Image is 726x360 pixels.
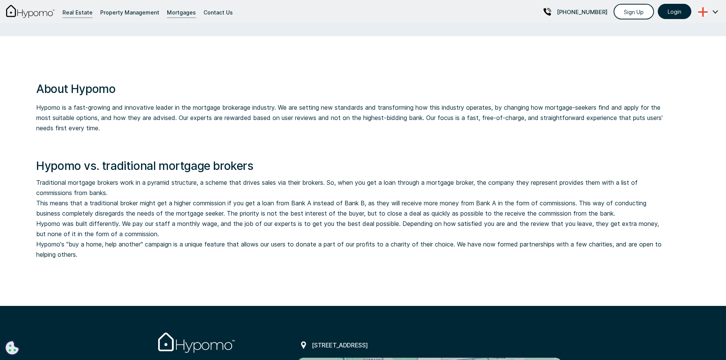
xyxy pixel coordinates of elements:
div: Real Estate [63,7,93,18]
h6: [STREET_ADDRESS] [312,341,368,349]
h3: About Hypomo [36,81,668,97]
p: [PHONE_NUMBER] [557,7,607,17]
button: Cookie Preferences [5,340,20,355]
div: Mortgages [167,7,196,18]
div: Contact Us [204,7,233,18]
p: Hypomo is a fast-growing and innovative leader in the mortgage brokerage industry. We are setting... [36,102,668,154]
a: Login [658,4,691,19]
p: Traditional mortgage brokers work in a pyramid structure, a scheme that drives sales via their br... [36,178,668,260]
a: Sign Up [614,4,654,19]
h3: Hypomo vs. traditional mortgage brokers [36,158,668,174]
div: Property Management [100,7,159,18]
a: [PHONE_NUMBER] [543,3,607,21]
